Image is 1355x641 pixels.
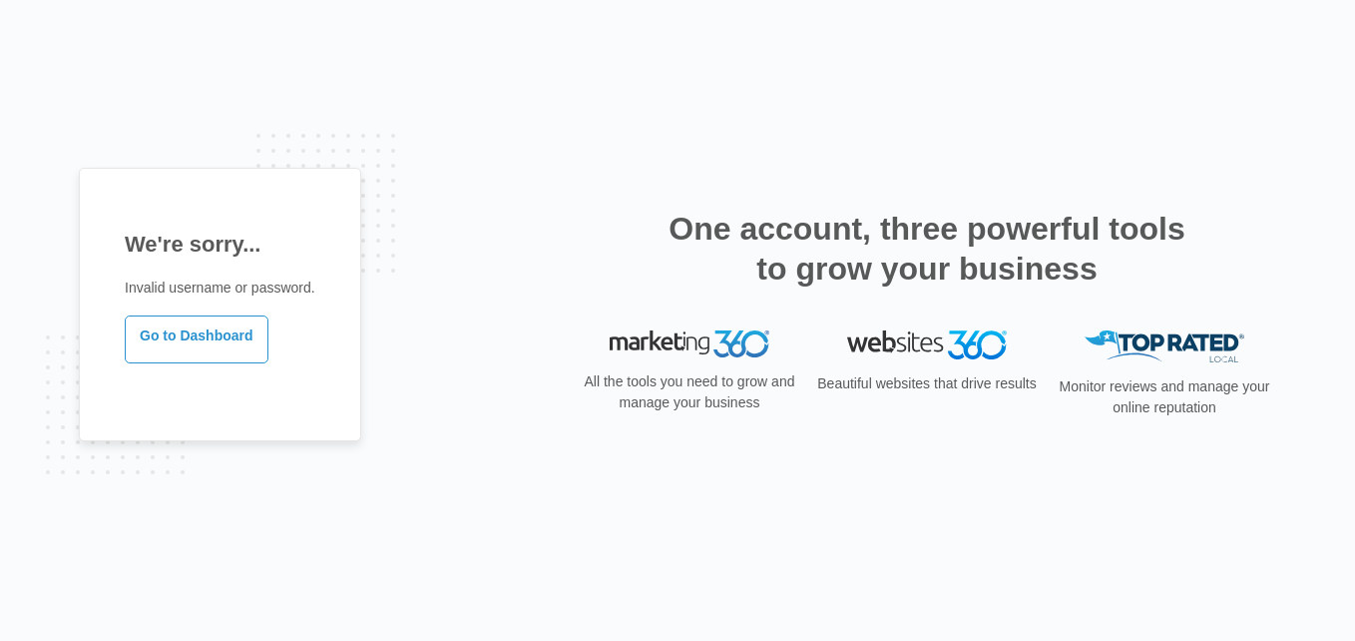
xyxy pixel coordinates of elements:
img: Websites 360 [847,330,1007,359]
h2: One account, three powerful tools to grow your business [663,209,1191,289]
p: Invalid username or password. [125,278,315,299]
a: Go to Dashboard [125,316,268,363]
img: Top Rated Local [1085,330,1244,363]
img: Marketing 360 [610,330,769,358]
p: Monitor reviews and manage your online reputation [1053,376,1276,418]
h1: We're sorry... [125,228,315,261]
p: Beautiful websites that drive results [815,373,1039,394]
p: All the tools you need to grow and manage your business [578,371,801,413]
